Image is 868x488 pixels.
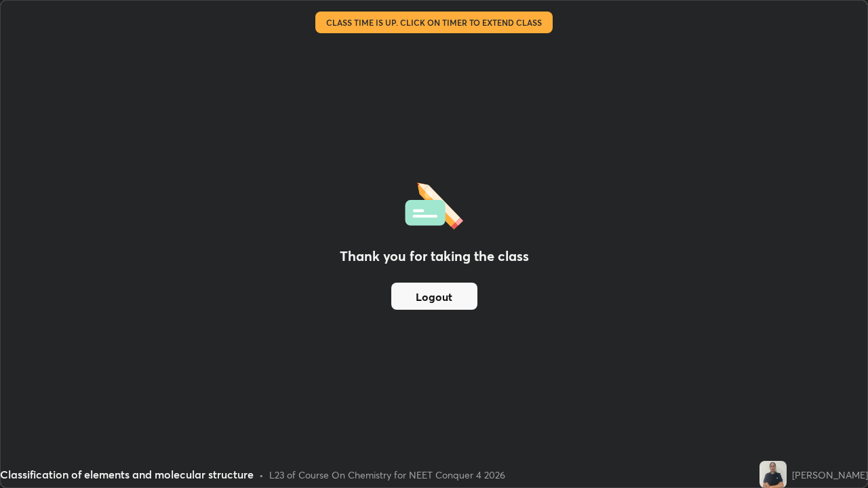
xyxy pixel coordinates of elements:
[340,246,529,266] h2: Thank you for taking the class
[391,283,477,310] button: Logout
[405,178,463,230] img: offlineFeedback.1438e8b3.svg
[259,468,264,482] div: •
[269,468,505,482] div: L23 of Course On Chemistry for NEET Conquer 4 2026
[759,461,787,488] img: a53a6d141bfd4d8b9bbe971491d3c2d7.jpg
[792,468,868,482] div: [PERSON_NAME]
